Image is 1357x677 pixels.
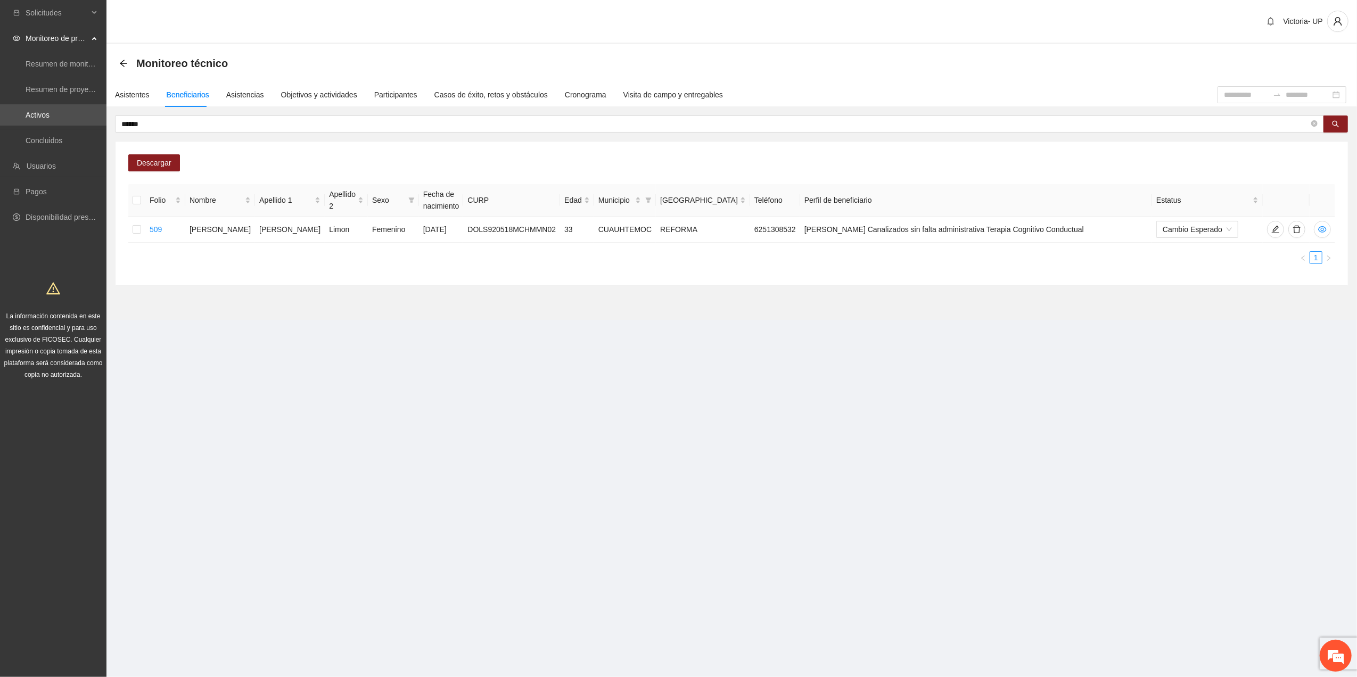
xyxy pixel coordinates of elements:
[1332,120,1339,129] span: search
[185,184,255,217] th: Nombre
[329,188,356,212] span: Apellido 2
[46,282,60,295] span: warning
[598,194,633,206] span: Municipio
[1284,17,1323,26] span: Victoria- UP
[101,112,114,125] em: Smiley
[150,194,173,206] span: Folio
[1163,221,1232,237] span: Cambio Esperado
[14,86,61,106] div: 12:16 PM
[24,177,184,196] div: [PERSON_NAME] ha terminado esta sesión de chat 12:30 PM
[47,52,170,65] div: Josselin Bravo
[463,184,560,217] th: CURP
[115,89,150,101] div: Asistentes
[109,289,160,298] a: haga clic aquí.
[281,89,357,101] div: Objetivos y actividades
[26,136,62,145] a: Concluidos
[255,217,325,243] td: [PERSON_NAME]
[26,28,88,49] span: Monitoreo de proyectos
[259,194,312,206] span: Apellido 1
[175,5,200,31] div: Minimizar ventana de chat en vivo
[623,89,723,101] div: Visita de campo y entregables
[800,217,1152,243] td: [PERSON_NAME] Canalizados sin falta administrativa Terapia Cognitivo Conductual
[1323,115,1348,133] button: search
[1297,251,1310,264] button: left
[1311,119,1318,129] span: close-circle
[419,217,464,243] td: [DATE]
[1273,90,1281,99] span: swap-right
[645,197,652,203] span: filter
[119,59,128,68] span: arrow-left
[750,217,800,243] td: 6251308532
[145,184,185,217] th: Folio
[656,184,750,217] th: Colonia
[13,9,20,16] span: inbox
[1311,120,1318,127] span: close-circle
[137,157,171,169] span: Descargar
[372,194,404,206] span: Sexo
[13,35,20,42] span: eye
[19,214,189,223] div: Comparta su valoración y comentarios
[419,184,464,217] th: Fecha de nacimiento
[119,59,128,68] div: Back
[1326,255,1332,261] span: right
[1267,221,1284,238] button: edit
[18,136,189,144] div: Victoria
[26,2,88,23] span: Solicitudes
[564,194,582,206] span: Edad
[463,217,560,243] td: DOLS920518MCHMMN02
[1268,225,1284,234] span: edit
[1297,251,1310,264] li: Previous Page
[750,184,800,217] th: Teléfono
[128,154,180,171] button: Descargar
[26,85,139,94] a: Resumen de proyectos aprobados
[226,89,264,101] div: Asistencias
[368,217,419,243] td: Femenino
[145,151,187,162] span: Igualmente
[37,314,171,333] a: Enviar esta transcripción por correo electrónico
[660,194,738,206] span: [GEOGRAPHIC_DATA]
[26,60,103,68] a: Resumen de monitoreo
[656,217,750,243] td: REFORMA
[1310,252,1322,263] a: 1
[1263,17,1279,26] span: bell
[26,213,117,221] a: Disponibilidad presupuestal
[406,192,417,208] span: filter
[1288,221,1305,238] button: delete
[325,184,368,217] th: Apellido 2
[19,249,189,273] div: Califique esta sesión de soporte como Triste/Neutral/Feliz
[150,225,162,234] a: 509
[255,184,325,217] th: Apellido 1
[187,202,199,214] em: Cerrar
[167,89,209,101] div: Beneficiarios
[1310,251,1322,264] li: 1
[66,228,83,244] span: Triste
[21,113,114,126] span: Que tengas bonito día
[1327,11,1348,32] button: user
[1314,221,1331,238] button: eye
[374,89,417,101] div: Participantes
[4,312,103,378] span: La información contenida en este sitio es confidencial y para uso exclusivo de FICOSEC. Cualquier...
[26,111,50,119] a: Activos
[136,55,228,72] span: Monitoreo técnico
[1262,13,1279,30] button: bell
[1156,194,1251,206] span: Estatus
[1328,16,1348,26] span: user
[14,109,122,130] div: 12:16 PM
[800,184,1152,217] th: Perfil de beneficiario
[1152,184,1263,217] th: Estatus
[560,217,594,243] td: 33
[1273,90,1281,99] span: to
[408,197,415,203] span: filter
[26,187,47,196] a: Pagos
[27,162,56,170] a: Usuarios
[24,275,184,337] div: Su sesión de chat ha terminado. Si desea continuar el chat,
[434,89,548,101] div: Casos de éxito, retos y obstáculos
[1322,251,1335,264] button: right
[185,217,255,243] td: [PERSON_NAME]
[560,184,594,217] th: Edad
[190,194,243,206] span: Nombre
[565,89,606,101] div: Cronograma
[643,192,654,208] span: filter
[21,90,54,102] span: Un gusto
[1300,255,1306,261] span: left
